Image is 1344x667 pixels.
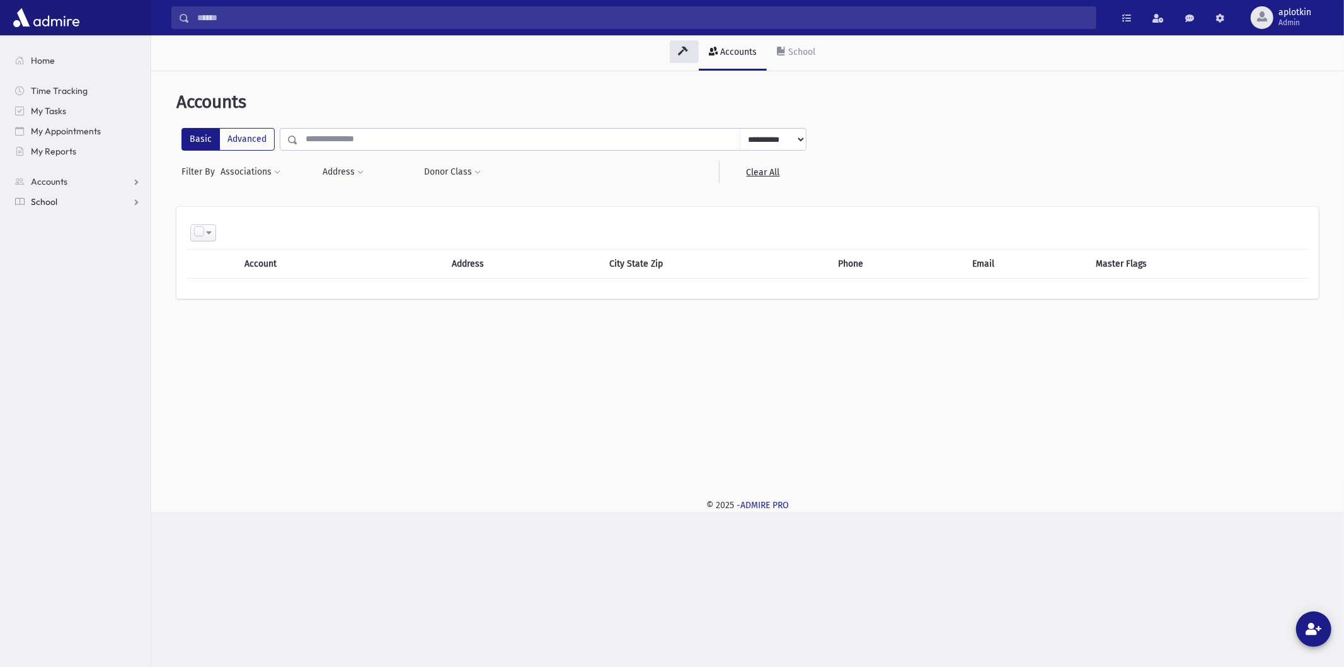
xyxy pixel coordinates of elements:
th: Email [965,249,1088,278]
a: Accounts [699,35,767,71]
a: My Appointments [5,121,151,141]
a: School [767,35,825,71]
th: City State Zip [602,249,830,278]
div: Accounts [718,47,757,57]
a: My Tasks [5,101,151,121]
a: Clear All [719,161,807,183]
img: AdmirePro [10,5,83,30]
span: School [31,196,57,207]
span: My Reports [31,146,76,157]
a: School [5,192,151,212]
a: ADMIRE PRO [740,500,789,511]
th: Phone [830,249,965,278]
button: Address [322,161,364,183]
span: Home [31,55,55,66]
div: © 2025 - [171,499,1324,512]
th: Master Flags [1088,249,1309,278]
span: Time Tracking [31,85,88,96]
span: My Appointments [31,125,101,137]
div: School [786,47,815,57]
span: Admin [1278,18,1311,28]
div: FilterModes [181,128,275,151]
span: My Tasks [31,105,66,117]
button: Donor Class [423,161,481,183]
button: Associations [220,161,281,183]
span: Filter By [181,165,220,178]
a: Time Tracking [5,81,151,101]
span: Accounts [31,176,67,187]
a: Accounts [5,171,151,192]
label: Basic [181,128,220,151]
span: aplotkin [1278,8,1311,18]
input: Search [190,6,1096,29]
th: Address [444,249,602,278]
span: Accounts [176,91,246,112]
th: Account [237,249,394,278]
label: Advanced [219,128,275,151]
a: Home [5,50,151,71]
a: My Reports [5,141,151,161]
